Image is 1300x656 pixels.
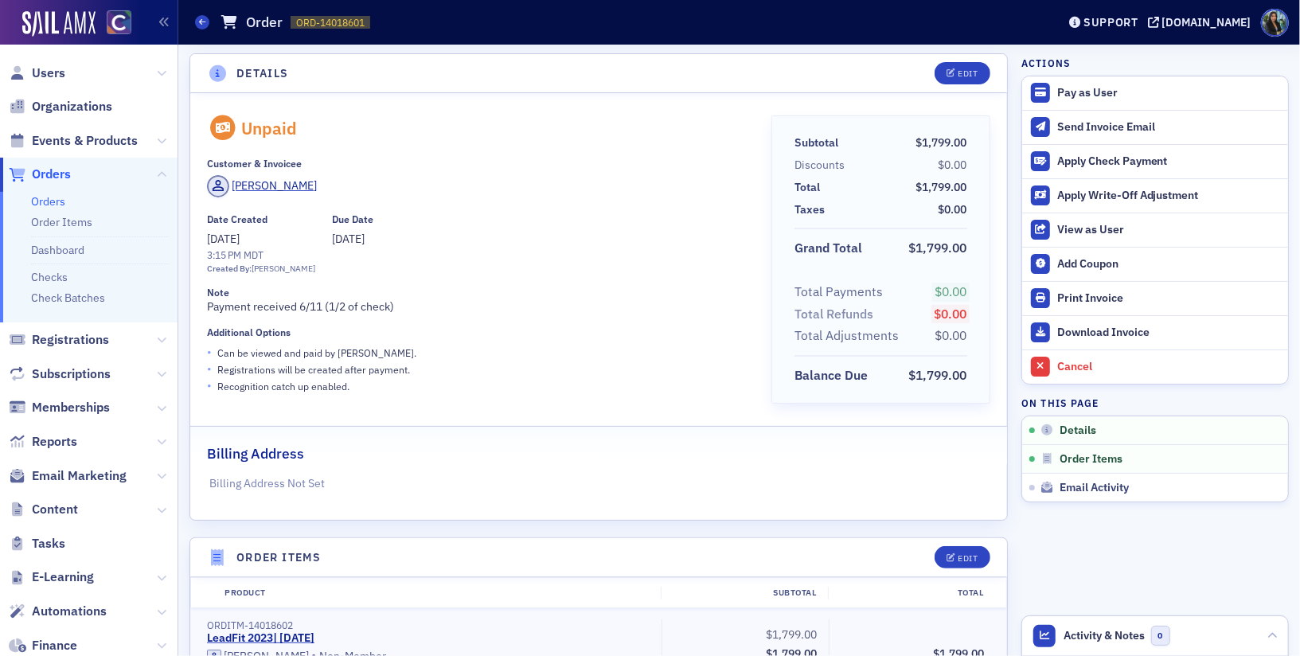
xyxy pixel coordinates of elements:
[207,631,314,646] a: LeadFit 2023| [DATE]
[9,64,65,82] a: Users
[207,248,241,261] time: 3:15 PM
[794,135,838,151] div: Subtotal
[22,11,96,37] a: SailAMX
[236,549,321,566] h4: Order Items
[207,213,267,225] div: Date Created
[794,366,873,385] span: Balance Due
[241,248,264,261] span: MDT
[9,433,77,451] a: Reports
[207,287,749,315] div: Payment received 6/11 (1/2 of check)
[1057,360,1280,374] div: Cancel
[217,346,416,360] p: Can be viewed and paid by [PERSON_NAME] .
[794,135,844,151] span: Subtotal
[1057,154,1280,169] div: Apply Check Payment
[916,135,967,150] span: $1,799.00
[207,175,318,197] a: [PERSON_NAME]
[1060,452,1122,467] span: Order Items
[31,270,68,284] a: Checks
[9,166,71,183] a: Orders
[661,587,828,599] div: Subtotal
[207,619,650,631] div: ORDITM-14018602
[207,287,229,299] div: Note
[31,215,92,229] a: Order Items
[207,326,291,338] div: Additional Options
[909,240,967,256] span: $1,799.00
[935,62,990,84] button: Edit
[207,443,304,464] h2: Billing Address
[794,283,888,302] span: Total Payments
[217,379,349,393] p: Recognition catch up enabled.
[107,10,131,35] img: SailAMX
[32,433,77,451] span: Reports
[1083,15,1138,29] div: Support
[32,637,77,654] span: Finance
[9,603,107,620] a: Automations
[1022,178,1288,213] button: Apply Write-Off Adjustment
[32,365,111,383] span: Subscriptions
[31,194,65,209] a: Orders
[1060,424,1096,438] span: Details
[794,326,899,346] div: Total Adjustments
[958,69,978,78] div: Edit
[794,305,873,324] div: Total Refunds
[9,467,127,485] a: Email Marketing
[207,361,212,377] span: •
[1057,86,1280,100] div: Pay as User
[1057,291,1280,306] div: Print Invoice
[1022,315,1288,349] a: Download Invoice
[32,603,107,620] span: Automations
[1064,627,1146,644] span: Activity & Notes
[236,65,289,82] h4: Details
[1022,349,1288,384] button: Cancel
[794,201,830,218] span: Taxes
[9,331,109,349] a: Registrations
[935,283,967,299] span: $0.00
[958,554,978,563] div: Edit
[1022,213,1288,247] button: View as User
[207,263,252,274] span: Created By:
[217,362,410,377] p: Registrations will be created after payment.
[939,158,967,172] span: $0.00
[9,98,112,115] a: Organizations
[828,587,995,599] div: Total
[1022,110,1288,144] button: Send Invoice Email
[9,399,110,416] a: Memberships
[296,16,365,29] span: ORD-14018601
[32,331,109,349] span: Registrations
[32,501,78,518] span: Content
[96,10,131,37] a: View Homepage
[246,13,283,32] h1: Order
[32,132,138,150] span: Events & Products
[935,327,967,343] span: $0.00
[32,399,110,416] span: Memberships
[1148,17,1257,28] button: [DOMAIN_NAME]
[794,366,868,385] div: Balance Due
[1022,144,1288,178] button: Apply Check Payment
[1261,9,1289,37] span: Profile
[32,535,65,553] span: Tasks
[9,132,138,150] a: Events & Products
[794,326,904,346] span: Total Adjustments
[207,232,240,246] span: [DATE]
[794,201,825,218] div: Taxes
[32,467,127,485] span: Email Marketing
[1057,223,1280,237] div: View as User
[31,243,84,257] a: Dashboard
[1022,247,1288,281] button: Add Coupon
[232,178,318,194] div: [PERSON_NAME]
[1057,326,1280,340] div: Download Invoice
[1060,481,1129,495] span: Email Activity
[794,157,850,174] span: Discounts
[210,475,988,492] p: Billing Address Not Set
[213,587,661,599] div: Product
[794,239,862,258] div: Grand Total
[9,637,77,654] a: Finance
[794,179,826,196] span: Total
[1057,120,1280,135] div: Send Invoice Email
[1022,76,1288,110] button: Pay as User
[32,568,94,586] span: E-Learning
[9,535,65,553] a: Tasks
[32,98,112,115] span: Organizations
[916,180,967,194] span: $1,799.00
[909,367,967,383] span: $1,799.00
